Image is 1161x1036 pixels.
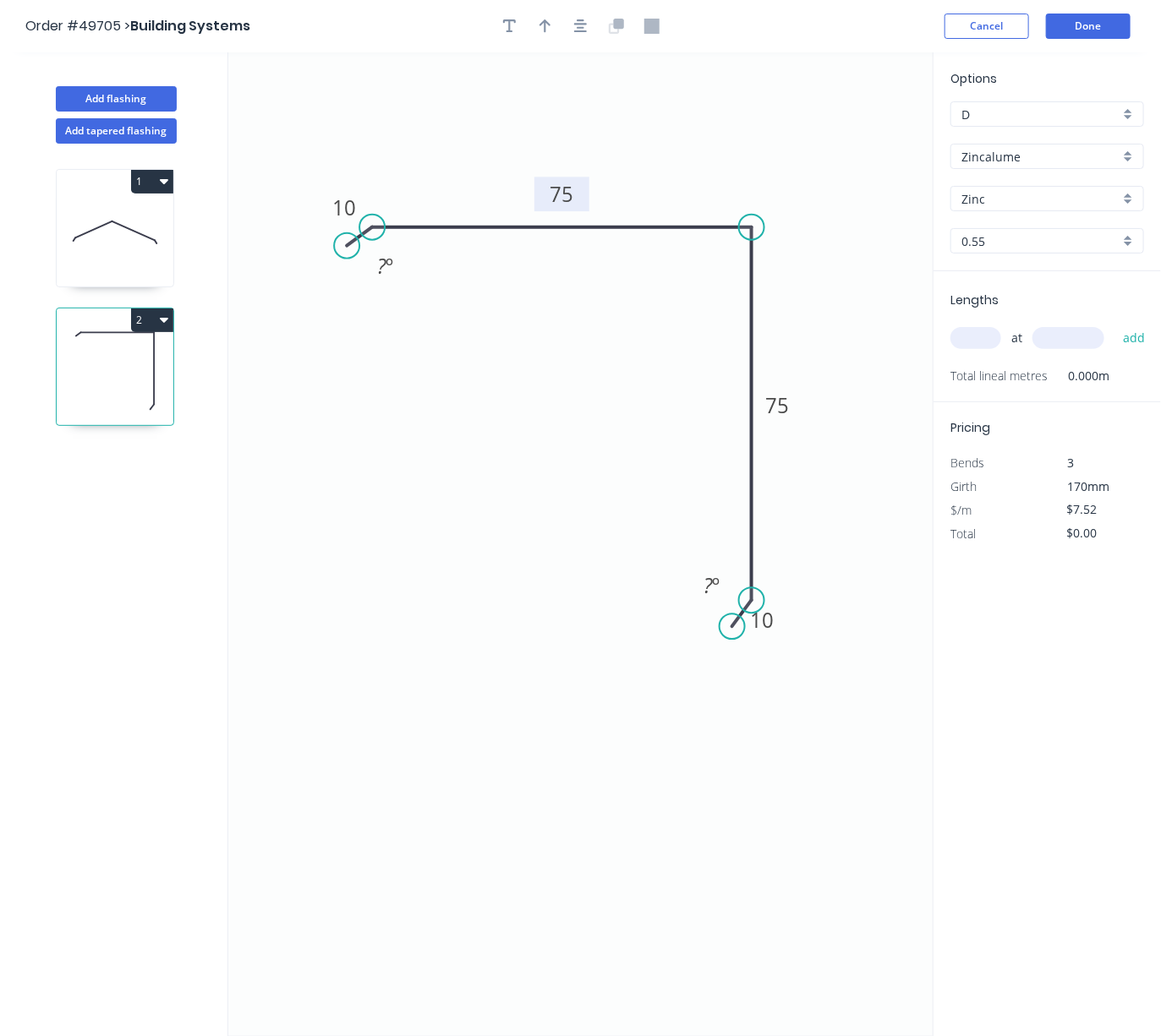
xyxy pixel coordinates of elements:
span: Lengths [950,292,999,308]
span: Building Systems [130,16,250,35]
svg: 0 [228,52,933,1036]
span: Order #49705 > [25,16,130,35]
button: add [1114,324,1154,352]
span: Girth [950,478,977,494]
span: Options [950,70,997,87]
button: 2 [131,308,173,332]
tspan: 10 [333,194,357,222]
span: 170mm [1068,478,1110,494]
input: Material [961,148,1120,166]
tspan: 75 [550,180,574,208]
span: Bends [950,455,984,471]
tspan: ? [704,572,713,600]
tspan: 75 [765,392,789,420]
tspan: º [386,252,393,280]
tspan: ? [377,252,386,280]
span: Total [950,526,976,542]
span: Pricing [950,419,990,436]
span: 0.000m [1048,364,1109,388]
button: 1 [131,170,173,194]
tspan: 10 [750,607,774,635]
span: at [1011,326,1022,350]
input: Colour [961,190,1120,208]
input: Price level [961,106,1120,123]
button: Add flashing [56,86,177,112]
span: Total lineal metres [950,364,1048,388]
span: $/m [950,502,972,518]
input: Thickness [961,232,1120,250]
button: Cancel [945,14,1029,39]
tspan: º [712,572,720,600]
button: Done [1046,14,1131,39]
button: Add tapered flashing [56,118,177,144]
span: 3 [1068,455,1075,471]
